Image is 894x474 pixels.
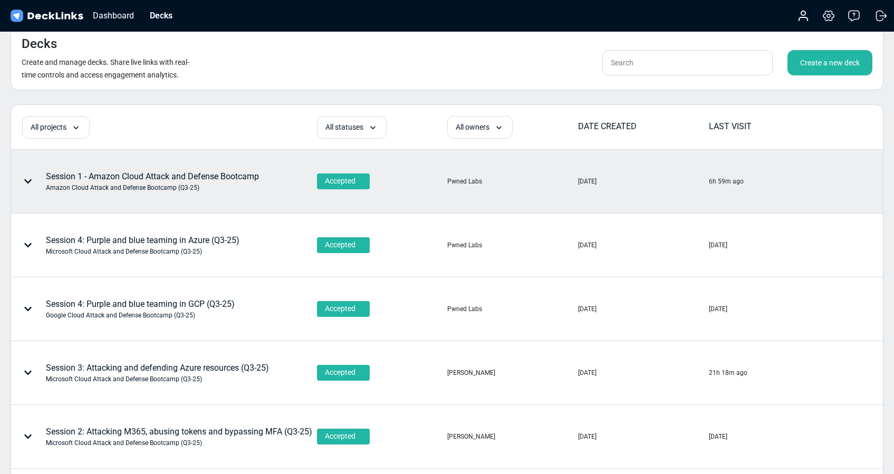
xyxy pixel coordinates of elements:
span: Accepted [325,176,355,187]
div: Microsoft Cloud Attack and Defense Bootcamp (Q3-25) [46,438,312,448]
div: Create a new deck [787,50,872,75]
div: Pwned Labs [447,177,482,186]
div: [DATE] [578,432,597,441]
div: Session 4: Purple and blue teaming in Azure (Q3-25) [46,234,239,256]
div: Session 4: Purple and blue teaming in GCP (Q3-25) [46,298,235,320]
div: Pwned Labs [447,304,482,314]
div: [DATE] [709,304,727,314]
div: 6h 59m ago [709,177,744,186]
div: [DATE] [578,177,597,186]
div: All statuses [317,116,387,139]
div: Pwned Labs [447,240,482,250]
div: 21h 18m ago [709,368,747,378]
div: DATE CREATED [578,120,708,133]
div: Dashboard [88,9,139,22]
div: Session 1 - Amazon Cloud Attack and Defense Bootcamp [46,170,259,192]
span: Accepted [325,239,355,250]
div: [DATE] [578,368,597,378]
div: Session 2: Attacking M365, abusing tokens and bypassing MFA (Q3-25) [46,425,312,448]
div: [PERSON_NAME] [447,432,495,441]
div: [DATE] [578,240,597,250]
div: Google Cloud Attack and Defense Bootcamp (Q3-25) [46,311,235,320]
small: Create and manage decks. Share live links with real-time controls and access engagement analytics. [22,58,189,79]
div: All owners [447,116,513,139]
span: Accepted [325,431,355,442]
img: DeckLinks [8,8,85,24]
div: Decks [145,9,178,22]
div: Microsoft Cloud Attack and Defense Bootcamp (Q3-25) [46,374,269,384]
div: LAST VISIT [709,120,839,133]
h4: Decks [22,36,57,52]
div: [DATE] [709,240,727,250]
div: All projects [22,116,90,139]
div: Session 3: Attacking and defending Azure resources (Q3-25) [46,362,269,384]
div: [DATE] [709,432,727,441]
input: Search [602,50,773,75]
span: Accepted [325,303,355,314]
div: [PERSON_NAME] [447,368,495,378]
span: Accepted [325,367,355,378]
div: [DATE] [578,304,597,314]
div: Amazon Cloud Attack and Defense Bootcamp (Q3-25) [46,183,259,192]
div: Microsoft Cloud Attack and Defense Bootcamp (Q3-25) [46,247,239,256]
